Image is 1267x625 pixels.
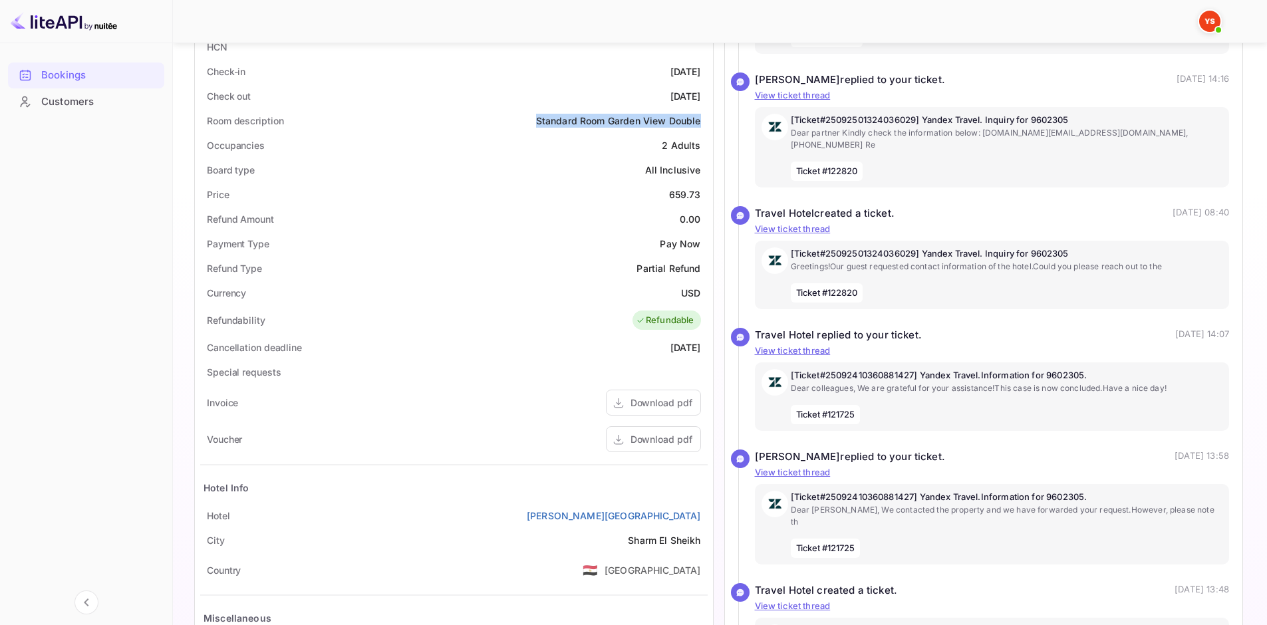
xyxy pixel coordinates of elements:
ya-tr-span: Check out [207,90,251,102]
ya-tr-span: [DATE] 14:16 [1177,73,1229,84]
ya-tr-span: Sharm El Sheikh [628,535,700,546]
img: LiteAPI logo [11,11,117,32]
div: [DATE] [670,89,701,103]
div: Bookings [8,62,164,88]
ya-tr-span: Ticket #121725 [796,543,855,553]
span: United States [583,558,598,582]
ya-tr-span: Payment Type [207,238,269,249]
div: Travel Hotel created a ticket. [755,583,898,598]
ya-tr-span: Refund Amount [207,213,274,225]
ya-tr-span: Information for 9602305. [981,370,1087,380]
ya-tr-span: Our guest requested contact information of the hotel. [830,261,1033,271]
ya-tr-span: Invoice [207,397,238,408]
ya-tr-span: [DATE] 13:58 [1175,450,1229,461]
div: 659.73 [669,187,701,201]
p: View ticket thread [755,89,1230,102]
ya-tr-span: Dear colleagues, We are grateful for your assistance! [791,383,995,393]
ya-tr-span: All Inclusive [645,164,701,176]
ya-tr-span: [PERSON_NAME][GEOGRAPHIC_DATA] [527,510,701,521]
span: Ticket #122820 [791,162,863,182]
ya-tr-span: Information for 9602305. [981,491,1087,502]
img: AwvSTEc2VUhQAAAAAElFTkSuQmCC [762,114,788,140]
p: View ticket thread [755,600,1230,613]
ya-tr-span: [GEOGRAPHIC_DATA] [605,564,701,576]
ya-tr-span: HCN [207,41,227,53]
ya-tr-span: [PERSON_NAME] [755,449,841,465]
button: Collapse navigation [74,590,98,614]
ya-tr-span: Could you please reach out to the [1033,261,1162,271]
ya-tr-span: However, please note th [791,505,1214,527]
a: Customers [8,89,164,114]
ya-tr-span: 🇪🇬 [583,562,598,577]
ya-tr-span: Currency [207,287,246,299]
img: AwvSTEc2VUhQAAAAAElFTkSuQmCC [762,247,788,274]
ya-tr-span: [Ticket#25092410360881427] Yandex Travel. [791,491,981,502]
ya-tr-span: Refund Type [207,263,262,274]
div: 0.00 [680,212,701,226]
p: View ticket thread [755,223,1230,236]
ya-tr-span: [Ticket#25092410360881427] Yandex Travel. [791,370,981,380]
ya-tr-span: Dear [PERSON_NAME], We contacted the property and we have forwarded your request. [791,505,1131,515]
ya-tr-span: Price [207,189,229,200]
ya-tr-span: Special requests [207,366,281,378]
div: [DATE] [670,64,701,78]
ya-tr-span: Bookings [41,68,86,83]
ya-tr-span: City [207,535,225,546]
ya-tr-span: created a ticket. [814,206,895,221]
a: [PERSON_NAME][GEOGRAPHIC_DATA] [527,509,701,523]
div: Travel Hotel replied to your ticket. [755,328,922,343]
ya-tr-span: Customers [41,94,94,110]
ya-tr-span: Room description [207,115,283,126]
ya-tr-span: [PERSON_NAME] [755,72,841,88]
ya-tr-span: Voucher [207,434,242,445]
ya-tr-span: Have a nice day! [1103,383,1167,393]
ya-tr-span: Pay Now [660,238,700,249]
ya-tr-span: replied to your ticket. [840,449,944,465]
ya-tr-span: [DATE] 13:48 [1175,584,1229,594]
ya-tr-span: Refundability [207,314,265,326]
ya-tr-span: Greetings! [791,261,831,271]
ya-tr-span: [DATE] 14:07 [1175,328,1229,339]
ya-tr-span: USD [681,287,700,299]
ya-tr-span: replied to your ticket. [840,72,944,88]
ya-tr-span: Check-in [207,66,245,77]
img: Yandex Support [1199,11,1220,32]
a: Bookings [8,62,164,87]
ya-tr-span: Dear partner Kindly check the information below: [DOMAIN_NAME][EMAIL_ADDRESS][DOMAIN_NAME], [PHON... [791,128,1189,150]
ya-tr-span: Hotel [207,510,230,521]
p: View ticket thread [755,466,1230,479]
ya-tr-span: Refundable [646,314,694,327]
ya-tr-span: Download pdf [631,397,692,408]
ya-tr-span: This case is now concluded. [994,383,1102,393]
p: [Ticket#25092501324036029] Yandex Travel. Inquiry for 9602305 [791,114,1223,127]
ya-tr-span: Miscellaneous [204,612,271,624]
ya-tr-span: Board type [207,164,255,176]
ya-tr-span: Download pdf [631,434,692,445]
img: AwvSTEc2VUhQAAAAAElFTkSuQmCC [762,491,788,517]
ya-tr-span: Occupancies [207,140,265,151]
ya-tr-span: 2 Adults [662,140,700,151]
ya-tr-span: [DATE] 08:40 [1173,207,1229,217]
img: AwvSTEc2VUhQAAAAAElFTkSuQmCC [762,369,788,396]
p: [Ticket#25092501324036029] Yandex Travel. Inquiry for 9602305 [791,247,1223,261]
ya-tr-span: Standard Room Garden View Double [536,115,701,126]
ya-tr-span: Travel Hotel [755,206,815,221]
div: [DATE] [670,340,701,354]
div: Customers [8,89,164,115]
ya-tr-span: Ticket #121725 [796,409,855,420]
ya-tr-span: Partial Refund [636,263,700,274]
ya-tr-span: Hotel Info [204,482,249,493]
span: Ticket #122820 [791,283,863,303]
ya-tr-span: Country [207,564,241,576]
p: View ticket thread [755,344,1230,358]
ya-tr-span: Cancellation deadline [207,342,302,353]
